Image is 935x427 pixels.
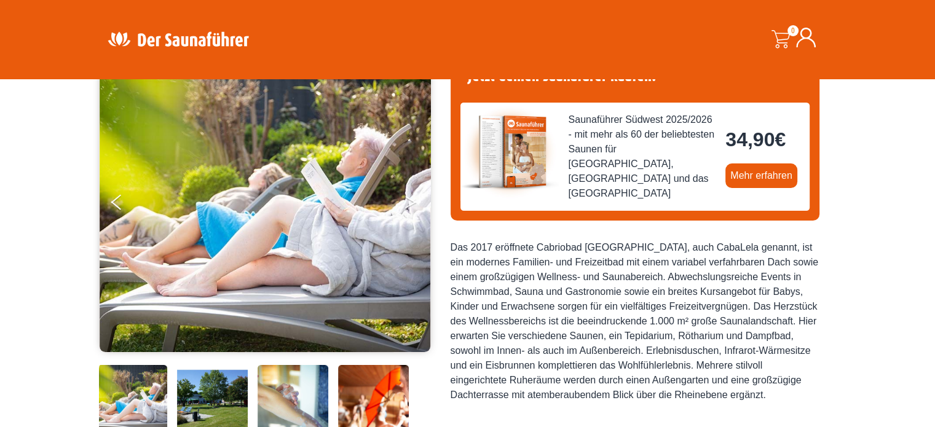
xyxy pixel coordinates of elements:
button: Next [404,189,435,220]
div: Das 2017 eröffnete Cabriobad [GEOGRAPHIC_DATA], auch CabaLela genannt, ist ein modernes Familien-... [451,240,819,402]
span: Saunaführer Südwest 2025/2026 - mit mehr als 60 der beliebtesten Saunen für [GEOGRAPHIC_DATA], [G... [569,112,716,201]
img: der-saunafuehrer-2025-suedwest.jpg [460,103,559,201]
span: € [775,128,786,151]
a: Mehr erfahren [725,163,797,188]
button: Previous [111,189,142,220]
span: 0 [787,25,799,36]
bdi: 34,90 [725,128,786,151]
